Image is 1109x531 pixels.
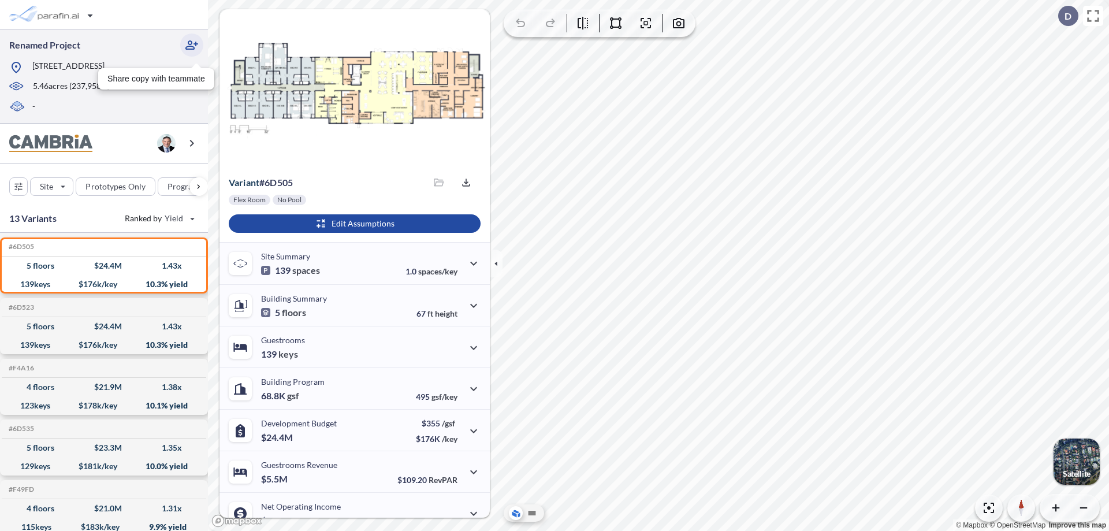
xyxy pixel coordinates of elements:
[292,265,320,276] span: spaces
[261,460,337,470] p: Guestrooms Revenue
[261,335,305,345] p: Guestrooms
[6,425,34,433] h5: Click to copy the code
[442,418,455,428] span: /gsf
[429,475,457,485] span: RevPAR
[261,418,337,428] p: Development Budget
[158,177,220,196] button: Program
[261,307,306,318] p: 5
[1054,439,1100,485] button: Switcher ImageSatellite
[416,434,457,444] p: $176K
[6,364,34,372] h5: Click to copy the code
[165,213,184,224] span: Yield
[261,265,320,276] p: 139
[229,214,481,233] button: Edit Assumptions
[233,195,266,205] p: Flex Room
[332,218,395,229] p: Edit Assumptions
[261,515,289,526] p: $2.5M
[405,266,457,276] p: 1.0
[107,73,205,85] p: Share copy with teammate
[261,473,289,485] p: $5.5M
[6,243,34,251] h5: Click to copy the code
[416,309,457,318] p: 67
[1049,521,1106,529] a: Improve this map
[6,485,34,493] h5: Click to copy the code
[116,209,202,228] button: Ranked by Yield
[6,303,34,311] h5: Click to copy the code
[261,294,327,303] p: Building Summary
[432,517,457,526] span: margin
[261,377,325,387] p: Building Program
[32,60,105,75] p: [STREET_ADDRESS]
[168,181,200,192] p: Program
[40,181,53,192] p: Site
[1065,11,1071,21] p: D
[85,181,146,192] p: Prototypes Only
[229,177,293,188] p: # 6d505
[282,307,306,318] span: floors
[416,392,457,402] p: 495
[525,506,539,520] button: Site Plan
[435,309,457,318] span: height
[9,39,80,51] p: Renamed Project
[157,134,176,153] img: user logo
[261,348,298,360] p: 139
[1063,469,1091,478] p: Satellite
[76,177,155,196] button: Prototypes Only
[416,418,457,428] p: $355
[261,251,310,261] p: Site Summary
[397,475,457,485] p: $109.20
[277,195,302,205] p: No Pool
[989,521,1045,529] a: OpenStreetMap
[509,506,523,520] button: Aerial View
[261,390,299,402] p: 68.8K
[30,177,73,196] button: Site
[9,211,57,225] p: 13 Variants
[211,514,262,528] a: Mapbox homepage
[427,309,433,318] span: ft
[261,502,341,511] p: Net Operating Income
[418,266,457,276] span: spaces/key
[229,177,259,188] span: Variant
[1054,439,1100,485] img: Switcher Image
[956,521,988,529] a: Mapbox
[33,80,110,93] p: 5.46 acres ( 237,958 sf)
[442,434,457,444] span: /key
[261,432,295,443] p: $24.4M
[408,517,457,526] p: 45.0%
[9,135,92,153] img: BrandImage
[431,392,457,402] span: gsf/key
[287,390,299,402] span: gsf
[278,348,298,360] span: keys
[32,101,35,114] p: -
